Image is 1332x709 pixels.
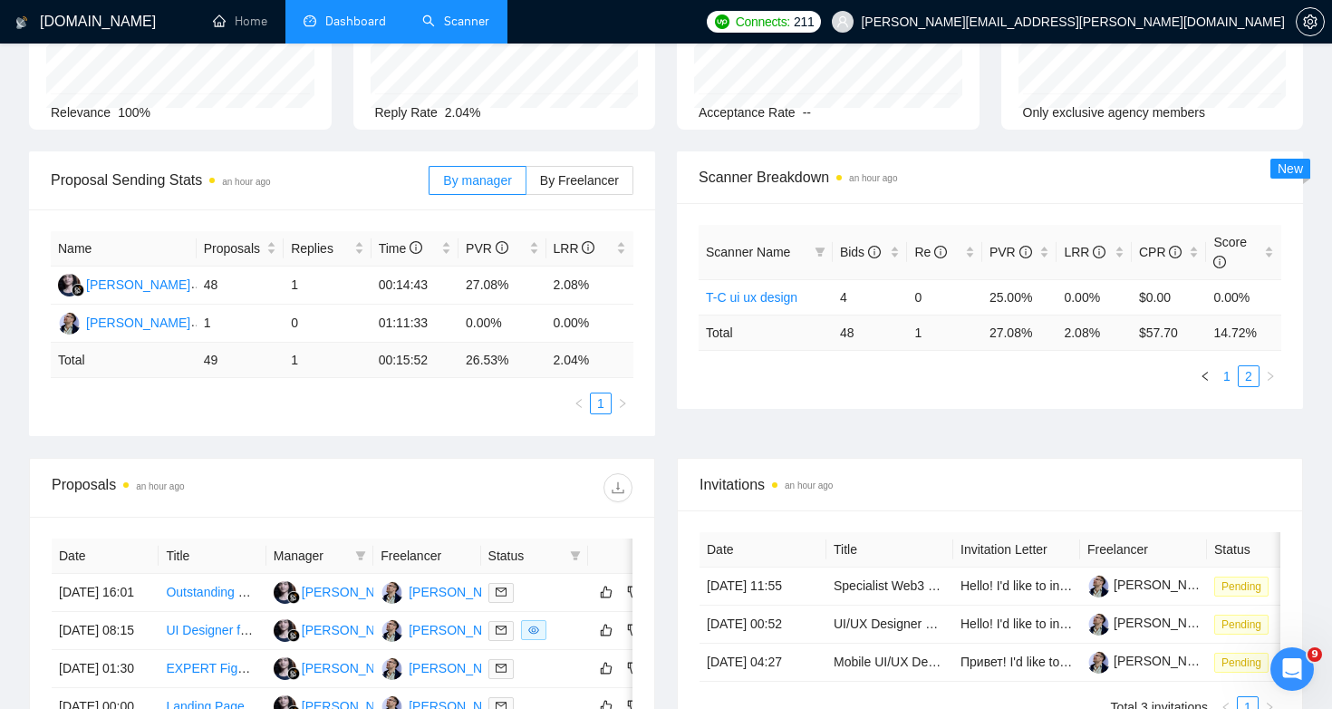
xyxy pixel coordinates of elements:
[72,284,84,296] img: gigradar-bm.png
[826,532,953,568] th: Title
[1217,366,1237,386] a: 1
[496,625,507,636] span: mail
[1200,371,1211,382] span: left
[118,105,150,120] span: 100%
[1169,246,1182,258] span: info-circle
[58,274,81,296] img: RS
[604,481,632,495] span: download
[197,267,284,305] td: 48
[159,539,265,574] th: Title
[1239,366,1259,386] a: 2
[287,629,300,642] img: gigradar-bm.png
[1296,7,1325,36] button: setting
[381,619,403,642] img: YH
[52,574,159,612] td: [DATE] 16:01
[1064,245,1105,259] span: LRR
[600,623,613,637] span: like
[1087,578,1218,592] a: [PERSON_NAME]
[591,393,611,413] a: 1
[274,584,406,598] a: RS[PERSON_NAME]
[1057,315,1132,350] td: 2.08 %
[409,582,513,602] div: [PERSON_NAME]
[381,581,403,604] img: YH
[700,568,826,606] td: [DATE] 11:55
[352,542,370,569] span: filter
[496,587,507,597] span: mail
[274,622,406,636] a: RS[PERSON_NAME]
[700,532,826,568] th: Date
[1260,365,1281,387] li: Next Page
[582,241,594,254] span: info-circle
[617,398,628,409] span: right
[375,105,438,120] span: Reply Rate
[1019,246,1032,258] span: info-circle
[496,241,508,254] span: info-circle
[445,105,481,120] span: 2.04%
[136,481,184,491] time: an hour ago
[166,585,525,599] a: Outstanding UX Designer for Marketplace Buyer-Seller Platform
[222,177,270,187] time: an hour ago
[834,655,1087,669] a: Mobile UI/UX Designer. React Native handoff
[595,581,617,603] button: like
[868,246,881,258] span: info-circle
[1087,651,1110,674] img: c1OJkIx-IadjRms18ePMftOofhKLVhqZZQLjKjBy8mNgn5WQQo-UtPhwQ197ONuZaa
[381,584,513,598] a: YH[PERSON_NAME]
[159,650,265,688] td: EXPERT Figma Web Designer for ongoing design work
[287,667,300,680] img: gigradar-bm.png
[603,473,632,502] button: download
[302,620,406,640] div: [PERSON_NAME]
[409,658,513,678] div: [PERSON_NAME]
[803,105,811,120] span: --
[284,231,371,267] th: Replies
[466,241,508,256] span: PVR
[197,305,284,343] td: 1
[833,279,908,315] td: 4
[1260,365,1281,387] button: right
[1214,577,1269,597] span: Pending
[1194,365,1216,387] li: Previous Page
[700,473,1280,496] span: Invitations
[1238,365,1260,387] li: 2
[274,546,348,566] span: Manager
[1087,575,1110,597] img: c1OJkIx-IadjRms18ePMftOofhKLVhqZZQLjKjBy8mNgn5WQQo-UtPhwQ197ONuZaa
[51,105,111,120] span: Relevance
[372,343,458,378] td: 00:15:52
[612,393,633,414] button: right
[197,343,284,378] td: 49
[627,623,640,637] span: dislike
[907,279,982,315] td: 0
[1194,365,1216,387] button: left
[1087,616,1218,630] a: [PERSON_NAME]
[410,241,422,254] span: info-circle
[1265,371,1276,382] span: right
[627,661,640,675] span: dislike
[953,532,1080,568] th: Invitation Letter
[826,644,953,682] td: Mobile UI/UX Designer. React Native handoff
[1057,279,1132,315] td: 0.00%
[274,581,296,604] img: RS
[373,539,480,574] th: Freelancer
[715,15,729,29] img: upwork-logo.png
[52,650,159,688] td: [DATE] 01:30
[409,620,513,640] div: [PERSON_NAME]
[355,550,366,561] span: filter
[699,105,796,120] span: Acceptance Rate
[379,241,422,256] span: Time
[566,542,584,569] span: filter
[568,393,590,414] button: left
[86,313,190,333] div: [PERSON_NAME]
[284,343,371,378] td: 1
[834,578,995,593] a: Specialist Web3 UI Designer
[1297,15,1324,29] span: setting
[458,343,545,378] td: 26.53 %
[546,343,634,378] td: 2.04 %
[1087,654,1218,668] a: [PERSON_NAME]
[546,267,634,305] td: 2.08%
[372,267,458,305] td: 00:14:43
[274,619,296,642] img: RS
[204,238,263,258] span: Proposals
[274,660,406,675] a: RS[PERSON_NAME]
[1216,365,1238,387] li: 1
[706,290,797,305] a: T-C ui ux design
[590,393,612,414] li: 1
